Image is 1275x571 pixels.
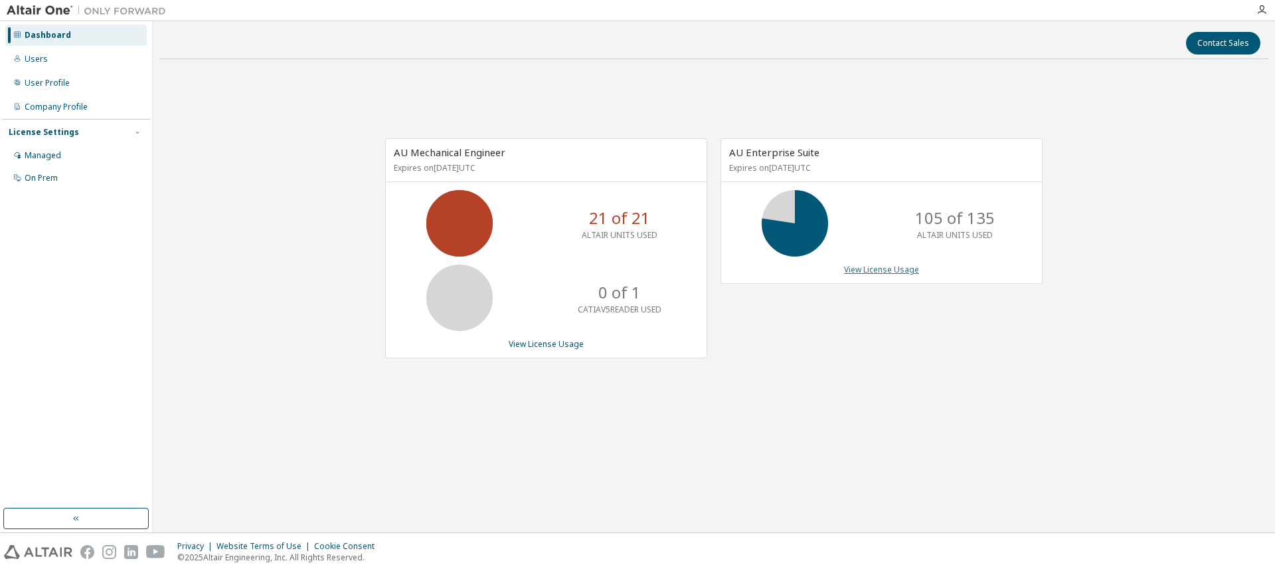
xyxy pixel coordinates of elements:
img: instagram.svg [102,545,116,559]
div: On Prem [25,173,58,183]
a: View License Usage [844,264,919,275]
div: Dashboard [25,30,71,41]
span: AU Enterprise Suite [729,146,819,159]
div: Company Profile [25,102,88,112]
div: Managed [25,150,61,161]
p: Expires on [DATE] UTC [394,162,695,173]
p: 0 of 1 [598,281,641,304]
img: facebook.svg [80,545,94,559]
span: AU Mechanical Engineer [394,146,505,159]
p: ALTAIR UNITS USED [582,229,657,241]
div: User Profile [25,78,70,88]
div: Privacy [177,541,216,552]
p: 105 of 135 [915,207,995,229]
img: youtube.svg [146,545,165,559]
img: Altair One [7,4,173,17]
div: License Settings [9,127,79,138]
p: 21 of 21 [589,207,650,229]
p: © 2025 Altair Engineering, Inc. All Rights Reserved. [177,552,382,563]
p: ALTAIR UNITS USED [917,229,993,241]
img: linkedin.svg [124,545,138,559]
a: View License Usage [509,338,584,350]
div: Cookie Consent [314,541,382,552]
div: Users [25,54,48,64]
div: Website Terms of Use [216,541,314,552]
img: altair_logo.svg [4,545,72,559]
p: Expires on [DATE] UTC [729,162,1031,173]
p: CATIAV5READER USED [578,304,661,315]
button: Contact Sales [1186,32,1260,55]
